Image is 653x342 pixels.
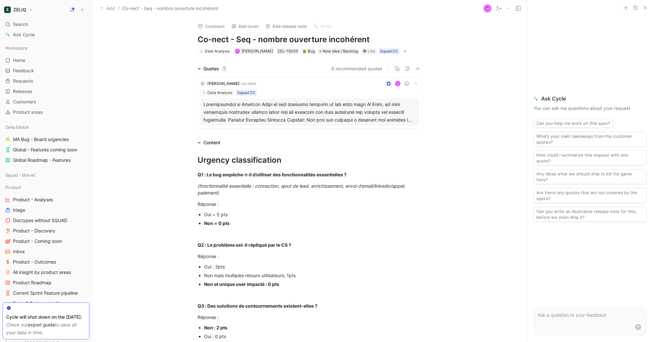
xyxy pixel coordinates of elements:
[262,22,310,31] button: Add release note
[13,300,63,307] span: Epics & Feature pipeline
[122,5,218,12] span: Co-nect - Seq - nombre ouverture incohérent
[198,303,317,309] strong: Q3 : Des solutions de contournements existent-elles ?
[3,66,89,76] a: Feedback
[198,183,407,195] em: (fonctionnalité essentielle : connection, ajout de lead, enrichissement, envoi d’email/linkedin/a...
[303,49,306,53] img: 🪲
[203,65,227,73] div: Quotes
[13,78,33,84] span: Requests
[5,184,21,191] span: Product
[13,269,71,276] span: All insight by product areas
[207,89,232,96] div: Data Analysis
[204,333,422,340] div: Oui : 0 pts
[13,207,25,213] span: triage
[195,139,223,147] div: Content
[204,263,422,270] div: Oui : 3pts
[3,170,89,180] div: Squad - Marvel
[3,135,89,144] a: MA Bug - Board urgencies
[6,321,86,336] div: Check our to save all your data in time.
[3,267,89,277] a: All insight by product areas
[13,290,78,296] span: Current Sprint Feature pipeline
[205,48,230,54] div: Data Analysis
[310,22,334,31] button: Write
[4,6,11,13] img: ZELIQ
[3,19,89,29] div: Search
[3,155,89,165] a: Global Roadmap - Features
[242,49,273,53] span: [PERSON_NAME]
[236,49,239,53] div: M
[13,279,52,286] span: Product Roadmap
[204,272,422,279] div: Non mais multiples retours utilisateurs: 1pts
[3,226,89,236] a: Product - Discovery
[204,325,227,330] strong: Non : 2 pts
[203,139,220,147] div: Content
[3,122,89,165] div: Zeliq GlobalMA Bug - Board urgenciesGlobal - Features coming soonGlobal Roadmap - Features
[13,109,43,115] span: Product areas
[222,65,227,72] div: 1
[3,183,89,192] div: Product
[278,48,298,54] div: ZEL-15035
[198,201,422,207] div: Réponse :
[198,253,422,260] div: Réponse :
[13,259,56,265] span: Product - Outcomes
[533,150,647,165] button: How could I summarize this request with one quote?
[200,81,205,86] div: E
[228,22,262,31] button: Add cover
[3,5,35,14] button: ZELIQZELIQ
[13,88,32,95] span: Releases
[5,124,29,130] span: Zeliq Global
[533,119,613,128] button: Can you help me work on this spec?
[13,157,71,163] span: Global Roadmap - Features
[331,65,383,73] button: 6 recommended quotes
[195,65,229,73] div: Quotes1
[3,122,89,132] div: Zeliq Global
[13,20,28,28] span: Search
[3,278,89,288] a: Product Roadmap
[533,169,647,184] button: Any ideas what we should ship to kill the game here?
[13,228,55,234] span: Product - Discovery
[318,48,359,54] div: New idea / Backlog
[3,107,89,117] a: Product areas
[303,48,315,54] div: Bug
[13,136,69,143] span: MA Bug - Board urgencies
[3,145,89,155] a: Global - Features coming soon
[301,48,316,54] div: 🪲Bug
[13,7,26,13] h1: ZELIQ
[3,236,89,246] a: Product - Coming soon
[5,172,35,178] span: Squad - Marvel
[3,43,89,53] div: Workspace
[3,30,89,40] a: Ask Cycle
[13,67,34,74] span: Feedback
[368,48,375,54] div: Link
[6,313,86,321] div: Cycle will shut down on the [DATE].
[13,238,62,244] span: Product - Coming soon
[3,55,89,65] a: Home
[533,132,647,147] button: What’s your main takeaways from the customer quotes?
[13,196,53,203] span: Product - Analyses
[204,220,230,226] strong: Non = 0 pts
[198,242,291,248] strong: Q2 : Le problème est-il répliqué par le CS ?
[28,322,55,327] a: export guide
[323,48,358,54] span: New idea / Backlog
[3,247,89,256] a: Inbox
[237,89,256,96] div: Squad DC
[198,154,422,166] div: Urgency classification
[3,195,89,205] a: Product - Analyses
[380,48,398,54] div: Squad DC
[204,281,279,287] strong: Non et unique user impacté : 0 pts
[533,104,647,112] p: You can ask me questions about your request
[484,5,491,12] div: M
[3,97,89,107] a: Customers
[240,81,256,86] span: · co-nect
[207,81,240,86] span: [PERSON_NAME]
[198,172,347,177] strong: Q1 : Le bug empêche-t-il d’utiliser des fonctionnalités essentielles ?
[3,205,89,215] a: triage
[13,31,35,39] span: Ask Cycle
[204,211,422,218] div: Oui = 5 pts
[3,76,89,86] a: Requests
[118,5,120,12] span: /
[13,147,77,153] span: Global - Features coming soon
[13,217,67,224] span: Doctypes without SQUAD
[3,288,89,298] a: Current Sprint Feature pipeline
[3,183,89,308] div: ProductProduct - AnalysestriageDoctypes without SQUADProduct - DiscoveryProduct - Coming soonInbo...
[99,5,117,12] button: Add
